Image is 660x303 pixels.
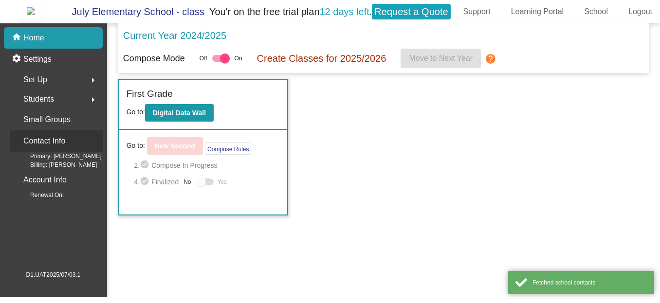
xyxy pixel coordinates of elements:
p: Create Classes for 2025/2026 [257,51,386,66]
mat-icon: arrow_right [87,94,99,106]
span: Set Up [23,73,47,87]
a: School [576,4,616,19]
span: Primary: [PERSON_NAME] [15,152,102,160]
button: Move to Next Year [401,49,481,68]
span: Yes [218,176,227,188]
b: Digital Data Wall [153,109,206,117]
b: New Second [155,142,195,150]
span: Billing: [PERSON_NAME] [15,160,97,169]
mat-icon: check_circle [140,176,151,188]
mat-icon: check_circle [140,160,151,171]
span: On [235,54,242,63]
p: Current Year 2024/2025 [123,28,226,43]
span: 12 days left [320,6,369,17]
span: Renewal On: [15,191,64,199]
span: 4. Finalized [134,176,179,188]
a: Logout [621,4,660,19]
span: Go to: [127,141,145,151]
span: Off [200,54,207,63]
button: Digital Data Wall [145,104,214,122]
p: Small Groups [23,113,71,126]
mat-icon: help [485,53,496,65]
mat-icon: home [12,32,23,44]
span: 2. Compose In Progress [134,160,279,171]
p: Contact Info [23,134,65,148]
mat-icon: settings [12,53,23,65]
span: No [183,178,191,186]
button: New Second [147,137,203,155]
span: You'r on the free trial plan . [204,1,456,22]
button: Compose Rules [205,143,251,155]
p: Home [23,32,44,44]
a: Support [456,4,498,19]
span: Students [23,92,54,106]
a: Request a Quote [372,4,450,19]
span: Go to: [127,108,145,116]
label: First Grade [127,87,173,101]
mat-icon: arrow_right [87,74,99,86]
p: Settings [23,53,52,65]
p: Account Info [23,173,67,187]
span: July Elementary School - class [62,4,204,19]
p: Compose Mode [123,52,185,65]
span: Move to Next Year [409,54,473,62]
a: Learning Portal [503,4,572,19]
